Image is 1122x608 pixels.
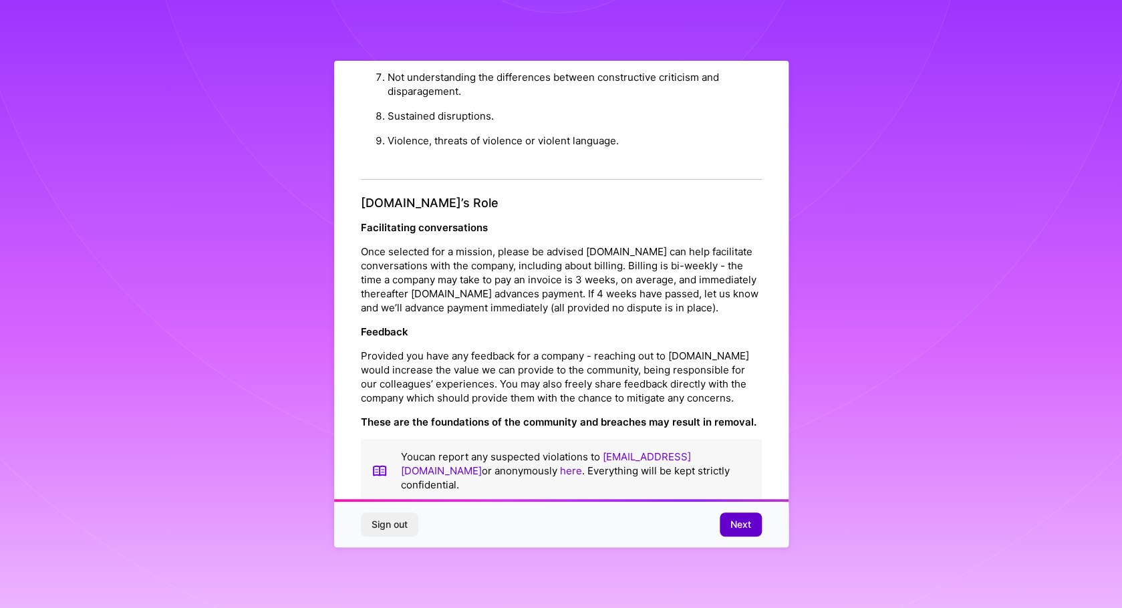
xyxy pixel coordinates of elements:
p: Once selected for a mission, please be advised [DOMAIN_NAME] can help facilitate conversations wi... [361,245,762,315]
button: Sign out [361,512,418,537]
a: [EMAIL_ADDRESS][DOMAIN_NAME] [401,450,691,477]
h4: [DOMAIN_NAME]’s Role [361,196,762,210]
img: book icon [372,450,388,492]
span: Sign out [372,518,408,531]
li: Violence, threats of violence or violent language. [388,128,762,153]
strong: These are the foundations of the community and breaches may result in removal. [361,416,756,428]
li: Not understanding the differences between constructive criticism and disparagement. [388,65,762,104]
strong: Feedback [361,325,408,338]
li: Sustained disruptions. [388,104,762,128]
button: Next [720,512,762,537]
p: You can report any suspected violations to or anonymously . Everything will be kept strictly conf... [401,450,751,492]
a: here [560,464,582,477]
p: Provided you have any feedback for a company - reaching out to [DOMAIN_NAME] would increase the v... [361,349,762,405]
strong: Facilitating conversations [361,221,488,234]
span: Next [730,518,751,531]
